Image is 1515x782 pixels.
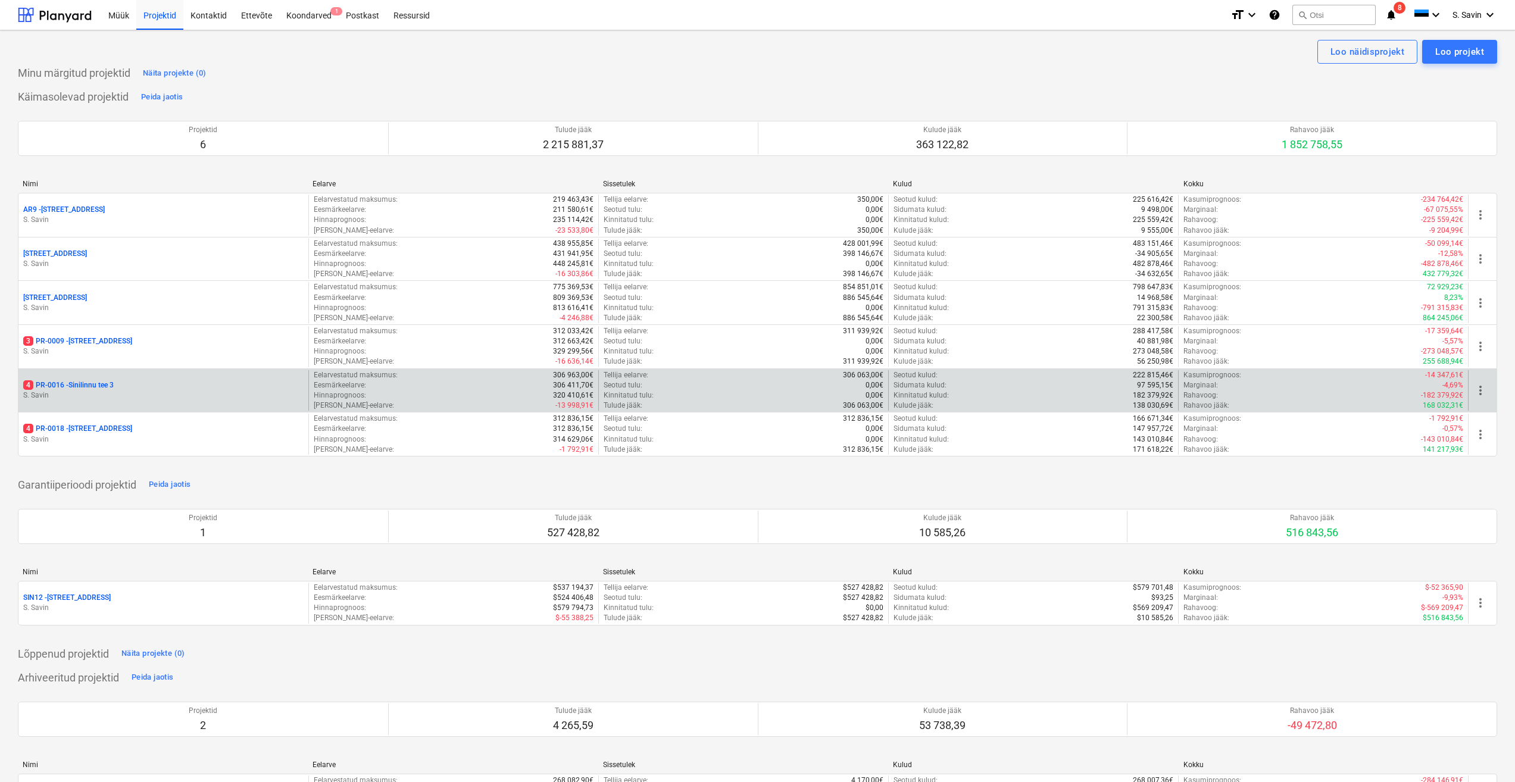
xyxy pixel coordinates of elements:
[894,239,938,249] p: Seotud kulud :
[23,205,105,215] p: AR9 - [STREET_ADDRESS]
[189,125,217,135] p: Projektid
[894,303,949,313] p: Kinnitatud kulud :
[1282,137,1342,152] p: 1 852 758,55
[1141,205,1173,215] p: 9 498,00€
[23,390,304,401] p: S. Savin
[555,226,593,236] p: -23 533,80€
[23,215,304,225] p: S. Savin
[843,445,883,455] p: 312 836,15€
[604,249,642,259] p: Seotud tulu :
[894,445,933,455] p: Kulude jääk :
[23,293,304,313] div: [STREET_ADDRESS]S. Savin
[1141,226,1173,236] p: 9 555,00€
[1183,303,1218,313] p: Rahavoog :
[1183,180,1464,188] div: Kokku
[23,346,304,356] p: S. Savin
[604,390,654,401] p: Kinnitatud tulu :
[843,401,883,411] p: 306 063,00€
[553,434,593,445] p: 314 629,06€
[603,568,883,576] div: Sissetulek
[1137,336,1173,346] p: 40 881,98€
[604,593,642,603] p: Seotud tulu :
[314,414,398,424] p: Eelarvestatud maksumus :
[1183,401,1229,411] p: Rahavoo jääk :
[553,239,593,249] p: 438 955,85€
[894,356,933,367] p: Kulude jääk :
[314,445,394,455] p: [PERSON_NAME]-eelarve :
[1133,326,1173,336] p: 288 417,58€
[894,380,947,390] p: Sidumata kulud :
[1425,326,1463,336] p: -17 359,64€
[893,568,1173,576] div: Kulud
[555,356,593,367] p: -16 636,14€
[1286,513,1338,523] p: Rahavoo jääk
[1423,445,1463,455] p: 141 217,93€
[894,390,949,401] p: Kinnitatud kulud :
[143,67,207,80] div: Näita projekte (0)
[604,424,642,434] p: Seotud tulu :
[604,313,642,323] p: Tulude jääk :
[1429,226,1463,236] p: -9 204,99€
[843,239,883,249] p: 428 001,99€
[314,195,398,205] p: Eelarvestatud maksumus :
[314,356,394,367] p: [PERSON_NAME]-eelarve :
[843,583,883,593] p: $527 428,82
[189,513,217,523] p: Projektid
[553,215,593,225] p: 235 114,42€
[1442,380,1463,390] p: -4,69%
[894,205,947,215] p: Sidumata kulud :
[604,603,654,613] p: Kinnitatud tulu :
[866,434,883,445] p: 0,00€
[1183,583,1241,593] p: Kasumiprognoos :
[894,434,949,445] p: Kinnitatud kulud :
[604,370,648,380] p: Tellija eelarve :
[23,293,87,303] p: [STREET_ADDRESS]
[121,647,185,661] div: Näita projekte (0)
[843,249,883,259] p: 398 146,67€
[1473,427,1488,442] span: more_vert
[866,603,883,613] p: $0,00
[314,603,366,613] p: Hinnaprognoos :
[604,445,642,455] p: Tulude jääk :
[604,269,642,279] p: Tulude jääk :
[314,583,398,593] p: Eelarvestatud maksumus :
[604,205,642,215] p: Seotud tulu :
[894,259,949,269] p: Kinnitatud kulud :
[1423,269,1463,279] p: 432 779,32€
[866,336,883,346] p: 0,00€
[1183,356,1229,367] p: Rahavoo jääk :
[1317,40,1417,64] button: Loo näidisprojekt
[314,326,398,336] p: Eelarvestatud maksumus :
[894,195,938,205] p: Seotud kulud :
[919,525,966,540] p: 10 585,26
[23,593,111,603] p: SIN12 - [STREET_ADDRESS]
[23,180,303,188] div: Nimi
[23,603,304,613] p: S. Savin
[894,401,933,411] p: Kulude jääk :
[313,568,593,576] div: Eelarve
[843,282,883,292] p: 854 851,01€
[1183,336,1218,346] p: Marginaal :
[1133,282,1173,292] p: 798 647,83€
[894,269,933,279] p: Kulude jääk :
[604,336,642,346] p: Seotud tulu :
[866,380,883,390] p: 0,00€
[553,593,593,603] p: $524 406,48
[604,293,642,303] p: Seotud tulu :
[866,205,883,215] p: 0,00€
[1137,293,1173,303] p: 14 968,58€
[1137,380,1173,390] p: 97 595,15€
[1133,424,1173,434] p: 147 957,72€
[1183,195,1241,205] p: Kasumiprognoos :
[604,226,642,236] p: Tulude jääk :
[553,205,593,215] p: 211 580,61€
[604,356,642,367] p: Tulude jääk :
[1423,356,1463,367] p: 255 688,94€
[129,668,176,687] button: Peida jaotis
[555,269,593,279] p: -16 303,86€
[23,249,87,259] p: [STREET_ADDRESS]
[118,645,188,664] button: Näita projekte (0)
[547,525,599,540] p: 527 428,82
[1183,249,1218,259] p: Marginaal :
[1135,249,1173,259] p: -34 905,65€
